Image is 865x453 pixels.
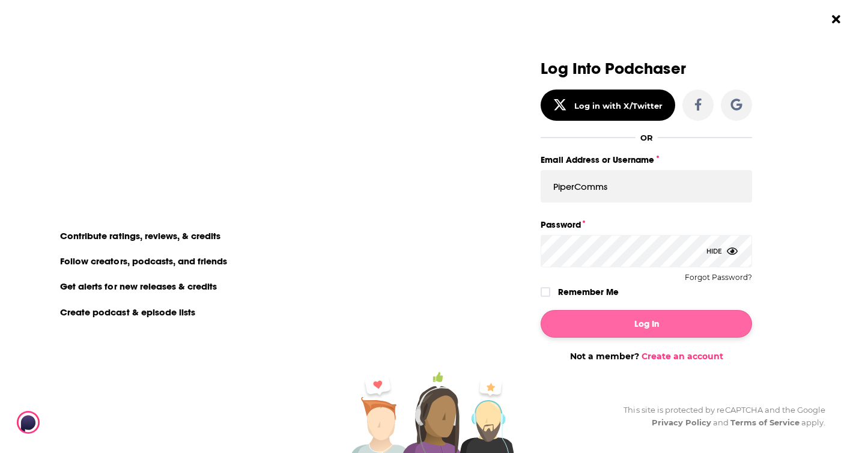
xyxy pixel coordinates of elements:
[685,273,752,282] button: Forgot Password?
[574,101,663,111] div: Log in with X/Twitter
[730,418,800,427] a: Terms of Service
[53,253,236,269] li: Follow creators, podcasts, and friends
[53,207,293,218] li: On Podchaser you can:
[541,60,752,78] h3: Log Into Podchaser
[53,304,204,320] li: Create podcast & episode lists
[706,235,738,267] div: Hide
[53,228,229,243] li: Contribute ratings, reviews, & credits
[17,411,132,434] img: Podchaser - Follow, Share and Rate Podcasts
[558,284,619,300] label: Remember Me
[541,351,752,362] div: Not a member?
[614,404,825,429] div: This site is protected by reCAPTCHA and the Google and apply.
[111,63,229,80] a: create an account
[541,152,752,168] label: Email Address or Username
[640,133,653,142] div: OR
[541,217,752,233] label: Password
[53,278,225,294] li: Get alerts for new releases & credits
[541,90,675,121] button: Log in with X/Twitter
[541,310,752,338] button: Log In
[17,411,123,434] a: Podchaser - Follow, Share and Rate Podcasts
[541,170,752,202] input: Email Address or Username
[825,8,848,31] button: Close Button
[642,351,723,362] a: Create an account
[652,418,712,427] a: Privacy Policy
